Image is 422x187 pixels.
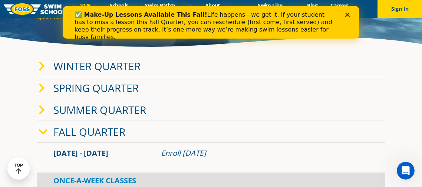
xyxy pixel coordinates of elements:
[14,163,23,174] div: TOP
[161,148,369,158] div: Enroll [DATE]
[53,125,125,139] a: Fall Quarter
[103,2,135,9] a: Schools
[12,5,145,12] b: ✅ Make-Up Lessons Available This Fall!
[4,3,67,15] img: FOSS Swim School Logo
[53,148,108,158] span: [DATE] - [DATE]
[53,103,146,117] a: Summer Quarter
[12,5,273,35] div: Life happens—we get it. If your student has to miss a lesson this Fall Quarter, you can reschedul...
[239,2,301,16] a: Swim Like [PERSON_NAME]
[283,7,290,11] div: Close
[53,59,141,73] a: Winter Quarter
[53,81,139,95] a: Spring Quarter
[301,2,324,9] a: Blog
[397,162,415,180] iframe: Intercom live chat
[135,2,185,16] a: Swim Path® Program
[324,2,355,9] a: Careers
[185,2,239,16] a: About [PERSON_NAME]
[63,6,359,39] iframe: Intercom live chat banner
[67,2,103,16] a: 2025 Calendar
